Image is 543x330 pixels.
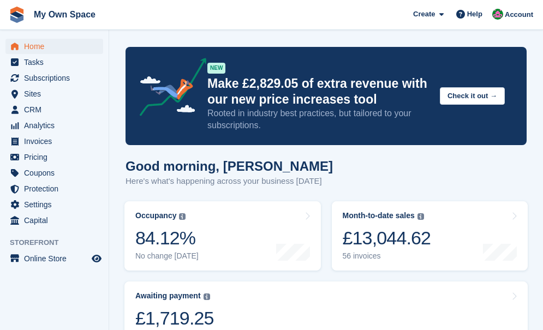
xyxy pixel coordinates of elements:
a: menu [5,213,103,228]
span: Capital [24,213,89,228]
div: 56 invoices [343,251,431,261]
span: Online Store [24,251,89,266]
p: Rooted in industry best practices, but tailored to your subscriptions. [207,107,431,131]
a: menu [5,149,103,165]
a: menu [5,251,103,266]
div: Occupancy [135,211,176,220]
p: Make £2,829.05 of extra revenue with our new price increases tool [207,76,431,107]
img: stora-icon-8386f47178a22dfd0bd8f6a31ec36ba5ce8667c1dd55bd0f319d3a0aa187defe.svg [9,7,25,23]
span: Create [413,9,435,20]
span: Subscriptions [24,70,89,86]
div: Awaiting payment [135,291,201,301]
img: Lucy Parry [492,9,503,20]
p: Here's what's happening across your business [DATE] [126,175,333,188]
span: Storefront [10,237,109,248]
a: menu [5,102,103,117]
a: menu [5,39,103,54]
a: menu [5,181,103,196]
div: £1,719.25 [135,307,214,329]
a: menu [5,70,103,86]
div: 84.12% [135,227,199,249]
a: Month-to-date sales £13,044.62 56 invoices [332,201,528,271]
a: menu [5,165,103,181]
span: Protection [24,181,89,196]
span: Settings [24,197,89,212]
img: icon-info-grey-7440780725fd019a000dd9b08b2336e03edf1995a4989e88bcd33f0948082b44.svg [417,213,424,220]
span: Sites [24,86,89,101]
div: No change [DATE] [135,251,199,261]
div: £13,044.62 [343,227,431,249]
span: Analytics [24,118,89,133]
span: CRM [24,102,89,117]
div: NEW [207,63,225,74]
button: Check it out → [440,87,505,105]
img: icon-info-grey-7440780725fd019a000dd9b08b2336e03edf1995a4989e88bcd33f0948082b44.svg [204,293,210,300]
a: menu [5,134,103,149]
a: Occupancy 84.12% No change [DATE] [124,201,321,271]
a: menu [5,197,103,212]
a: menu [5,118,103,133]
a: menu [5,55,103,70]
span: Help [467,9,482,20]
span: Tasks [24,55,89,70]
a: Preview store [90,252,103,265]
a: My Own Space [29,5,100,23]
img: price-adjustments-announcement-icon-8257ccfd72463d97f412b2fc003d46551f7dbcb40ab6d574587a9cd5c0d94... [130,58,207,120]
span: Account [505,9,533,20]
span: Home [24,39,89,54]
div: Month-to-date sales [343,211,415,220]
a: menu [5,86,103,101]
span: Coupons [24,165,89,181]
h1: Good morning, [PERSON_NAME] [126,159,333,173]
span: Invoices [24,134,89,149]
img: icon-info-grey-7440780725fd019a000dd9b08b2336e03edf1995a4989e88bcd33f0948082b44.svg [179,213,186,220]
span: Pricing [24,149,89,165]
